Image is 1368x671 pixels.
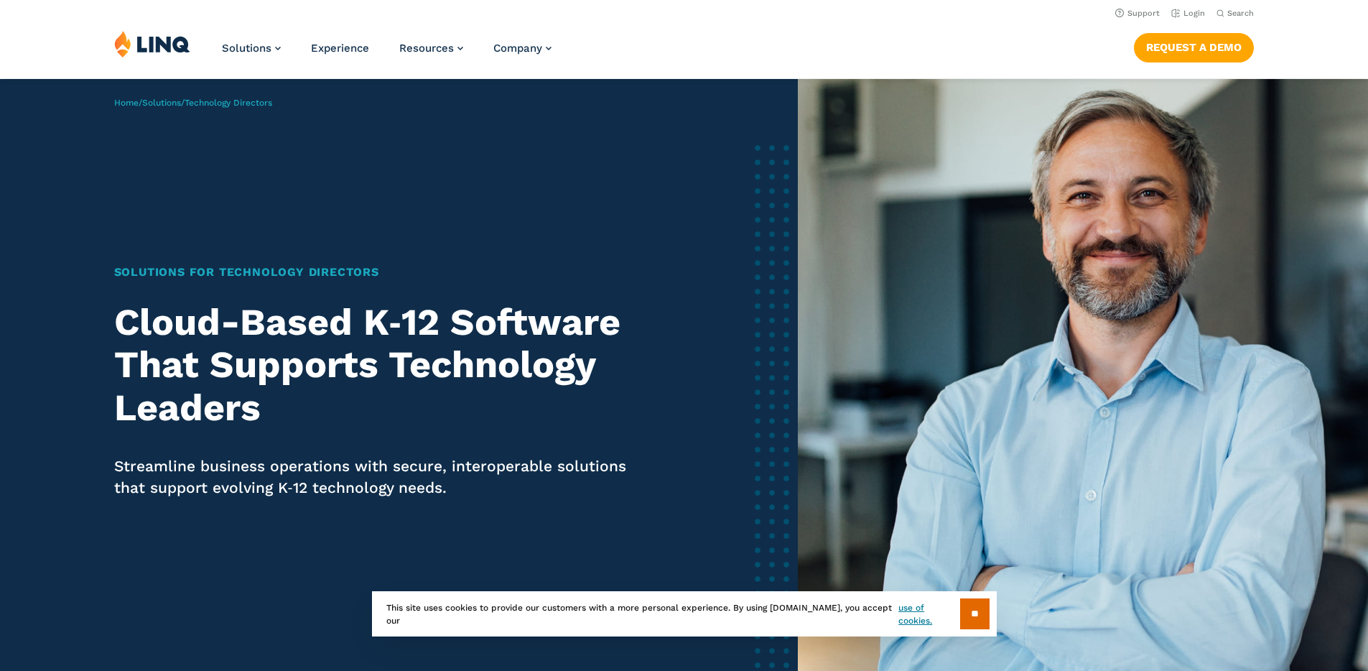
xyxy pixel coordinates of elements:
[222,42,281,55] a: Solutions
[114,30,190,57] img: LINQ | K‑12 Software
[1134,30,1254,62] nav: Button Navigation
[114,264,653,281] h1: Solutions for Technology Directors
[1216,8,1254,19] button: Open Search Bar
[399,42,454,55] span: Resources
[114,455,653,499] p: Streamline business operations with secure, interoperable solutions that support evolving K‑12 te...
[372,591,997,637] div: This site uses cookies to provide our customers with a more personal experience. By using [DOMAIN...
[222,42,271,55] span: Solutions
[1227,9,1254,18] span: Search
[399,42,463,55] a: Resources
[114,301,653,430] h2: Cloud-Based K‑12 Software That Supports Technology Leaders
[493,42,542,55] span: Company
[114,98,139,108] a: Home
[1115,9,1160,18] a: Support
[114,98,272,108] span: / /
[1171,9,1205,18] a: Login
[222,30,552,78] nav: Primary Navigation
[898,601,959,627] a: use of cookies.
[311,42,369,55] a: Experience
[142,98,181,108] a: Solutions
[493,42,552,55] a: Company
[1134,33,1254,62] a: Request a Demo
[185,98,272,108] span: Technology Directors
